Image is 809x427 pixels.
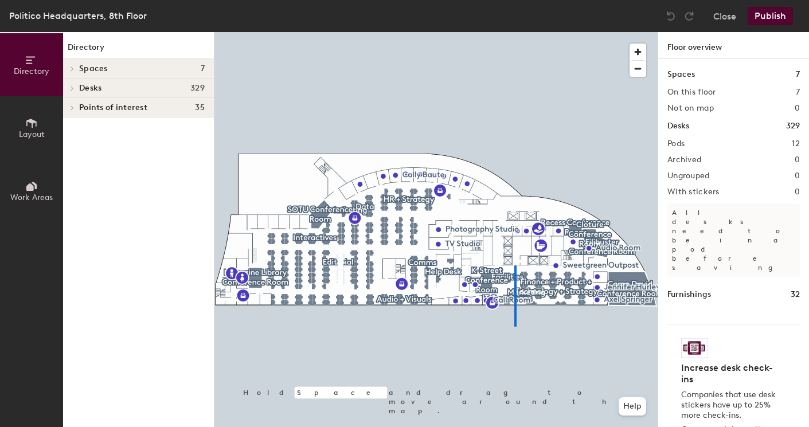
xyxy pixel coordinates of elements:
h1: Floor overview [658,32,809,59]
h2: 0 [795,104,800,113]
span: 7 [201,64,205,73]
span: 35 [195,103,205,112]
h1: Desks [667,120,689,132]
p: Companies that use desk stickers have up to 25% more check-ins. [681,390,779,421]
span: Layout [19,130,45,139]
h2: 7 [796,88,800,97]
h1: Directory [63,41,214,59]
button: Help [619,397,646,416]
div: Politico Headquarters, 8th Floor [9,9,147,23]
p: All desks need to be in a pod before saving [667,203,800,277]
span: Spaces [79,64,108,73]
h1: 7 [796,68,800,81]
h2: Ungrouped [667,171,710,181]
h2: With stickers [667,187,720,197]
h2: 0 [795,155,800,164]
h2: 12 [792,139,800,148]
h2: On this floor [667,88,716,97]
span: 329 [190,84,205,93]
span: Points of interest [79,103,147,112]
h4: Increase desk check-ins [681,362,779,385]
span: Desks [79,84,101,93]
h2: Archived [667,155,701,164]
h2: Pods [667,139,685,148]
img: Redo [683,10,695,22]
h2: 0 [795,171,800,181]
h2: 0 [795,187,800,197]
h1: Furnishings [667,288,711,301]
img: Undo [665,10,677,22]
button: Close [713,7,736,25]
h1: Spaces [667,68,695,81]
span: Work Areas [10,193,53,202]
button: Publish [748,7,793,25]
span: Directory [14,66,49,76]
h1: 329 [786,120,800,132]
h1: 32 [791,288,800,301]
img: Sticker logo [681,338,708,358]
h2: Not on map [667,104,714,113]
